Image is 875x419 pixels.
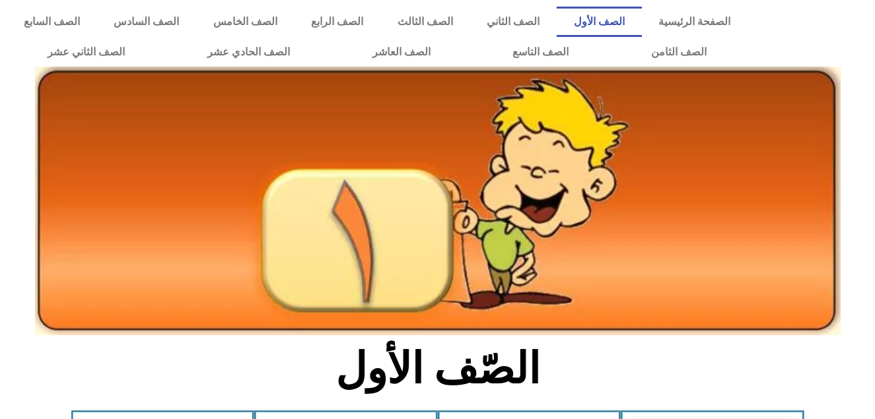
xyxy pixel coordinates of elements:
a: الصف الحادي عشر [166,37,332,67]
h2: الصّف الأول [219,343,656,395]
a: الصف الأول [557,7,642,37]
a: الصف العاشر [331,37,472,67]
a: الصفحة الرئيسية [642,7,748,37]
a: الصف الثاني عشر [7,37,166,67]
a: الصف السابع [7,7,97,37]
a: الصف الثالث [380,7,470,37]
a: الصف الرابع [295,7,381,37]
a: الصف الخامس [196,7,295,37]
a: الصف الثاني [470,7,557,37]
a: الصف التاسع [472,37,610,67]
a: الصف السادس [97,7,197,37]
a: الصف الثامن [610,37,748,67]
